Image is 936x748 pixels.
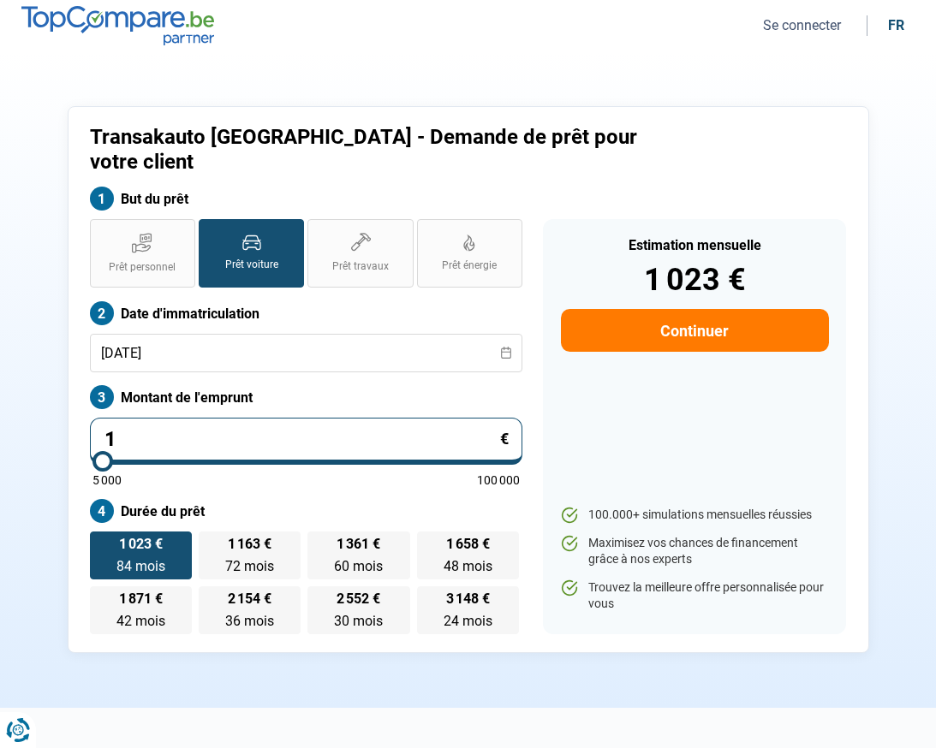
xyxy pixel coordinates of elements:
div: Estimation mensuelle [561,239,829,252]
span: 1 163 € [228,537,271,551]
span: 42 mois [116,613,165,629]
span: 2 552 € [337,592,380,606]
span: 84 mois [116,558,165,574]
div: 1 023 € [561,264,829,295]
span: 24 mois [444,613,492,629]
span: 1 361 € [337,537,380,551]
label: Durée du prêt [90,499,523,523]
span: 30 mois [334,613,383,629]
span: 72 mois [225,558,274,574]
span: 36 mois [225,613,274,629]
span: 100 000 [477,474,520,486]
span: 1 871 € [119,592,163,606]
li: Maximisez vos chances de financement grâce à nos experts [561,535,829,568]
img: TopCompare.be [21,6,214,45]
button: Se connecter [758,16,846,34]
span: 3 148 € [446,592,490,606]
button: Continuer [561,309,829,352]
li: 100.000+ simulations mensuelles réussies [561,507,829,524]
label: Montant de l'emprunt [90,385,523,409]
label: But du prêt [90,187,523,211]
li: Trouvez la meilleure offre personnalisée pour vous [561,579,829,613]
span: 1 023 € [119,537,163,551]
span: Prêt travaux [332,259,389,274]
span: Prêt personnel [109,260,176,275]
span: Prêt énergie [442,258,497,273]
label: Date d'immatriculation [90,301,523,325]
input: jj/mm/aaaa [90,334,523,372]
span: 1 658 € [446,537,490,551]
span: 5 000 [92,474,122,486]
span: 2 154 € [228,592,271,606]
span: Prêt voiture [225,258,278,272]
span: 60 mois [334,558,383,574]
span: € [500,431,509,447]
div: fr [888,17,904,33]
span: 48 mois [444,558,492,574]
h1: Transakauto [GEOGRAPHIC_DATA] - Demande de prêt pour votre client [90,125,653,175]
